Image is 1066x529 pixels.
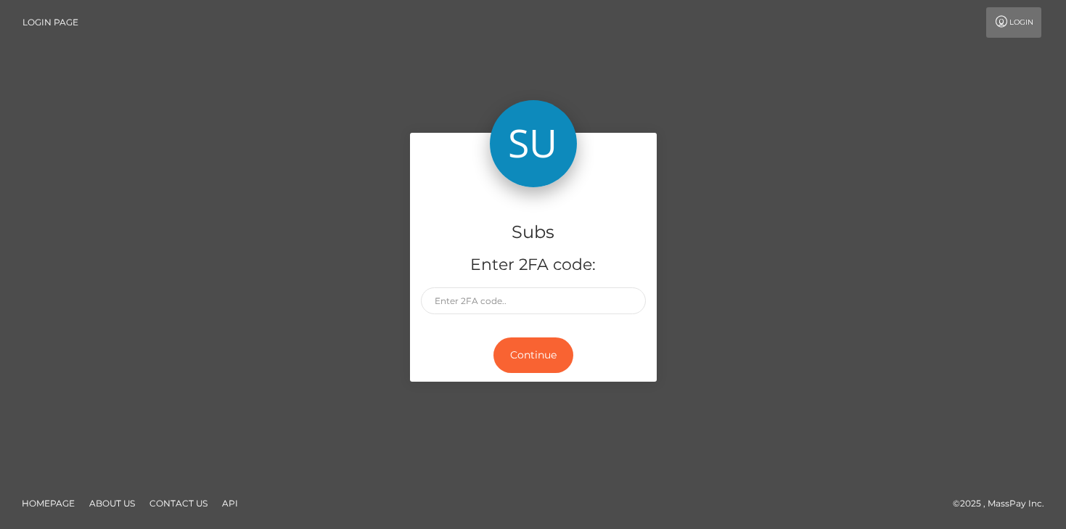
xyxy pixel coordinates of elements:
h5: Enter 2FA code: [421,254,646,276]
a: API [216,492,244,514]
a: Login Page [22,7,78,38]
div: © 2025 , MassPay Inc. [953,496,1055,512]
h4: Subs [421,220,646,245]
a: Login [986,7,1041,38]
a: Contact Us [144,492,213,514]
button: Continue [493,337,573,373]
img: Subs [490,100,577,187]
a: About Us [83,492,141,514]
a: Homepage [16,492,81,514]
input: Enter 2FA code.. [421,287,646,314]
